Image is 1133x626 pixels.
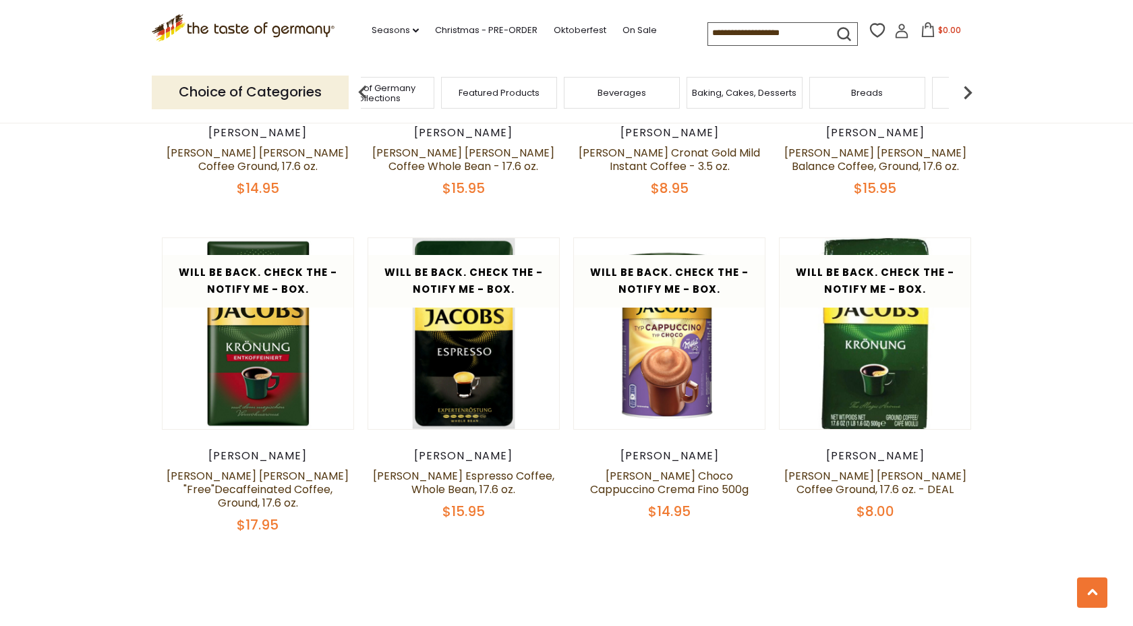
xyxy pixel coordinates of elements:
a: Taste of Germany Collections [322,83,430,103]
img: Jacobs [163,238,353,429]
span: $14.95 [648,502,691,521]
img: Jacobs [780,238,970,429]
button: $0.00 [912,22,969,42]
img: Jacobs [368,238,559,429]
div: [PERSON_NAME] [162,449,354,463]
span: $0.00 [938,24,961,36]
a: Breads [851,88,883,98]
a: [PERSON_NAME] Cronat Gold Mild Instant Coffee - 3.5 oz. [579,145,760,174]
img: Jacobs [574,238,765,429]
div: [PERSON_NAME] [368,126,560,140]
span: $17.95 [237,515,279,534]
span: $15.95 [854,179,896,198]
a: Featured Products [459,88,540,98]
div: [PERSON_NAME] [162,126,354,140]
a: Beverages [598,88,646,98]
a: [PERSON_NAME] Espresso Coffee, Whole Bean, 17.6 oz. [373,468,554,497]
span: $15.95 [442,179,485,198]
a: [PERSON_NAME] Choco Cappuccino Crema Fino 500g [590,468,749,497]
div: [PERSON_NAME] [573,126,765,140]
span: $15.95 [442,502,485,521]
a: [PERSON_NAME] [PERSON_NAME] "Free"Decaffeinated Coffee, Ground, 17.6 oz. [167,468,349,511]
a: [PERSON_NAME] [PERSON_NAME] Coffee Whole Bean - 17.6 oz. [372,145,554,174]
img: next arrow [954,79,981,106]
a: [PERSON_NAME] [PERSON_NAME] Coffee Ground, 17.6 oz. [167,145,349,174]
div: [PERSON_NAME] [573,449,765,463]
img: previous arrow [349,79,376,106]
a: [PERSON_NAME] [PERSON_NAME] Balance Coffee, Ground, 17.6 oz. [784,145,966,174]
span: $14.95 [237,179,279,198]
a: On Sale [622,23,657,38]
p: Choice of Categories [152,76,349,109]
div: [PERSON_NAME] [779,126,971,140]
a: Baking, Cakes, Desserts [692,88,796,98]
a: Christmas - PRE-ORDER [435,23,538,38]
a: Seasons [372,23,419,38]
a: [PERSON_NAME] [PERSON_NAME] Coffee Ground, 17.6 oz. - DEAL [784,468,966,497]
a: Oktoberfest [554,23,606,38]
div: [PERSON_NAME] [779,449,971,463]
span: $8.00 [856,502,894,521]
div: [PERSON_NAME] [368,449,560,463]
span: $8.95 [651,179,689,198]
